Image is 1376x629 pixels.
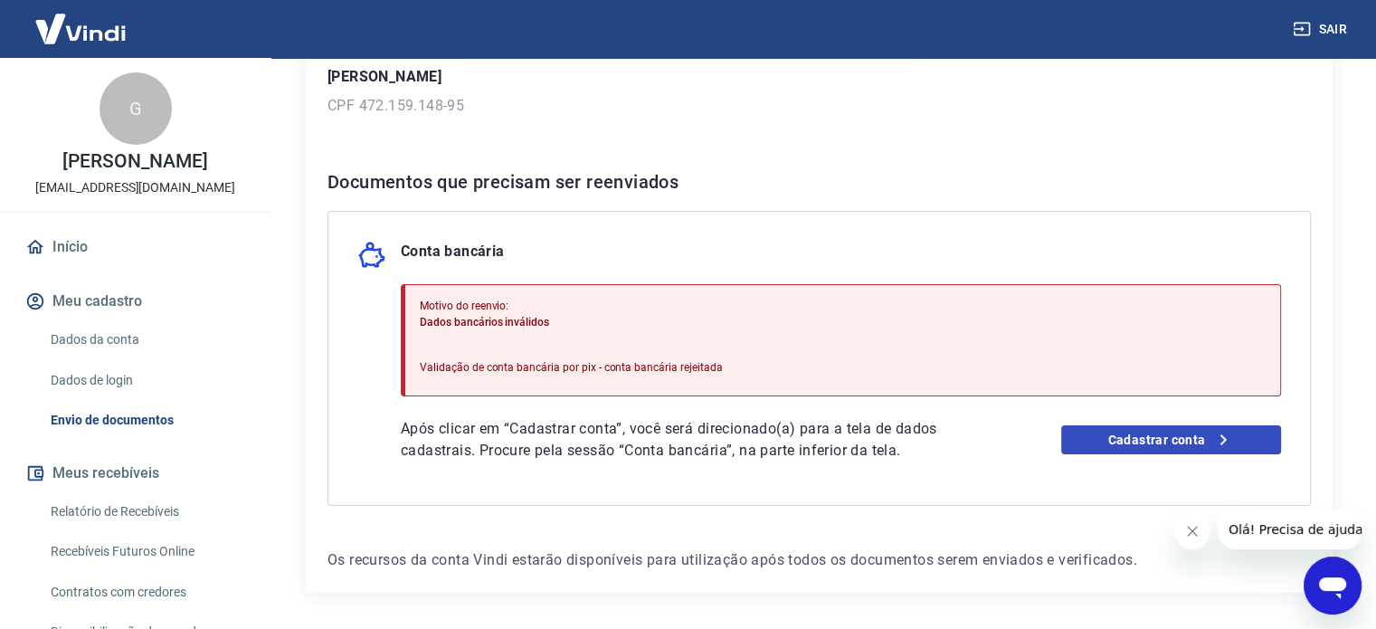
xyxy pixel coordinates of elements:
[327,66,1311,88] p: [PERSON_NAME]
[62,152,207,171] p: [PERSON_NAME]
[22,281,249,321] button: Meu cadastro
[401,418,973,462] p: Após clicar em “Cadastrar conta”, você será direcionado(a) para a tela de dados cadastrais. Procu...
[22,1,139,56] img: Vindi
[357,241,386,270] img: money_pork.0c50a358b6dafb15dddc3eea48f23780.svg
[1218,510,1362,549] iframe: Mensagem da empresa
[43,362,249,399] a: Dados de login
[1174,513,1210,549] iframe: Fechar mensagem
[35,178,235,197] p: [EMAIL_ADDRESS][DOMAIN_NAME]
[401,241,505,270] p: Conta bancária
[43,402,249,439] a: Envio de documentos
[1304,557,1362,615] iframe: Botão para abrir a janela de mensagens
[11,13,152,27] span: Olá! Precisa de ajuda?
[420,298,723,314] p: Motivo do reenvio:
[327,95,1311,117] p: CPF 472.159.148-95
[22,227,249,267] a: Início
[420,316,549,329] span: Dados bancários inválidos
[1061,425,1281,454] a: Cadastrar conta
[1289,13,1354,46] button: Sair
[43,533,249,570] a: Recebíveis Futuros Online
[43,321,249,358] a: Dados da conta
[327,549,1311,571] p: Os recursos da conta Vindi estarão disponíveis para utilização após todos os documentos serem env...
[43,574,249,611] a: Contratos com credores
[22,453,249,493] button: Meus recebíveis
[327,167,1311,196] h6: Documentos que precisam ser reenviados
[100,72,172,145] div: G
[43,493,249,530] a: Relatório de Recebíveis
[420,359,723,376] p: Validação de conta bancária por pix - conta bancária rejeitada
